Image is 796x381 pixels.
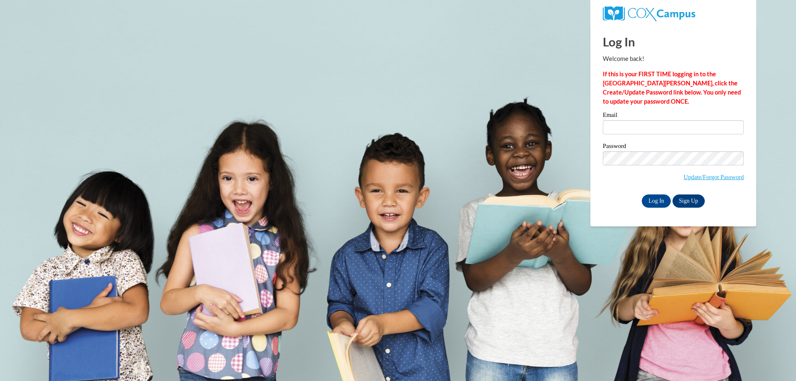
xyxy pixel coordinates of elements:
[603,6,695,21] img: COX Campus
[603,54,744,63] p: Welcome back!
[603,112,744,120] label: Email
[642,194,671,208] input: Log In
[672,194,705,208] a: Sign Up
[603,33,744,50] h1: Log In
[603,143,744,151] label: Password
[603,70,741,105] strong: If this is your FIRST TIME logging in to the [GEOGRAPHIC_DATA][PERSON_NAME], click the Create/Upd...
[684,174,744,180] a: Update/Forgot Password
[603,10,695,17] a: COX Campus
